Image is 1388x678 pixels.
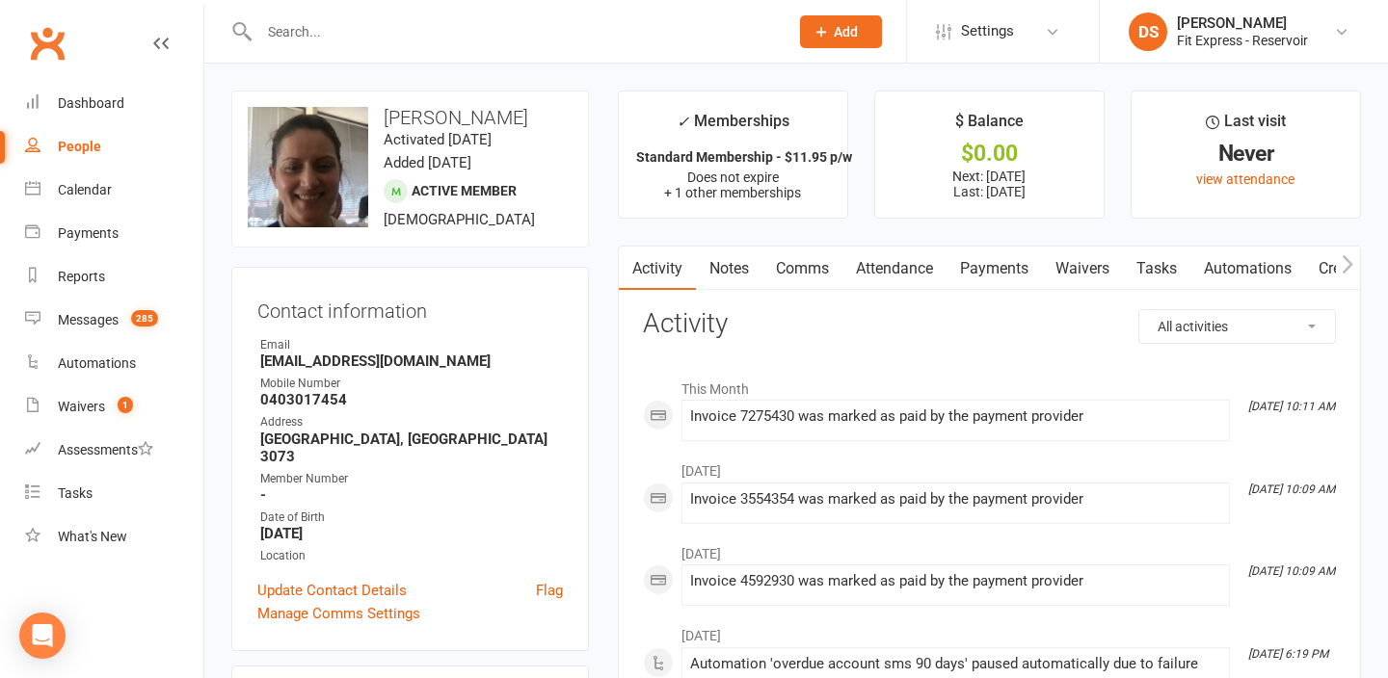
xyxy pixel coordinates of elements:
[1177,32,1308,49] div: Fit Express - Reservoir
[19,613,66,659] div: Open Intercom Messenger
[257,579,407,602] a: Update Contact Details
[1206,109,1286,143] div: Last visit
[384,154,471,171] time: Added [DATE]
[260,547,563,565] div: Location
[131,310,158,326] span: 285
[1042,247,1123,291] a: Waivers
[643,451,1336,482] li: [DATE]
[260,391,563,408] strong: 0403017454
[687,169,779,185] span: Does not expire
[955,109,1024,143] div: $ Balance
[25,515,203,559] a: What's New
[254,18,775,45] input: Search...
[25,212,203,255] a: Payments
[643,534,1336,564] li: [DATE]
[893,169,1086,199] p: Next: [DATE] Last: [DATE]
[25,255,203,299] a: Reports
[384,211,535,228] span: [DEMOGRAPHIC_DATA]
[260,470,563,488] div: Member Number
[260,413,563,431] div: Address
[800,15,882,48] button: Add
[643,615,1336,646] li: [DATE]
[536,579,563,602] a: Flag
[1177,14,1308,32] div: [PERSON_NAME]
[58,399,105,414] div: Waivers
[25,429,203,472] a: Assessments
[257,602,420,625] a: Manage Comms Settings
[248,107,368,227] img: image1705024299.png
[257,293,563,322] h3: Contact information
[619,247,696,291] a: Activity
[677,109,789,144] div: Memberships
[25,385,203,429] a: Waivers 1
[260,336,563,354] div: Email
[412,183,517,198] span: Active member
[384,131,492,148] time: Activated [DATE]
[58,182,112,197] div: Calendar
[893,143,1086,164] div: $0.00
[23,19,71,67] a: Clubworx
[690,408,1221,425] div: Invoice 7275430 was marked as paid by the payment provider
[58,269,105,284] div: Reports
[25,125,203,169] a: People
[947,247,1042,291] a: Payments
[1123,247,1190,291] a: Tasks
[58,139,101,154] div: People
[834,24,858,39] span: Add
[260,486,563,504] strong: -
[1196,171,1295,187] a: view attendance
[58,529,127,544] div: What's New
[25,472,203,515] a: Tasks
[1248,647,1328,661] i: [DATE] 6:19 PM
[58,95,124,111] div: Dashboard
[25,299,203,342] a: Messages 285
[58,485,93,501] div: Tasks
[25,82,203,125] a: Dashboard
[58,312,119,327] div: Messages
[248,107,573,128] h3: [PERSON_NAME]
[1190,247,1305,291] a: Automations
[762,247,842,291] a: Comms
[260,525,563,542] strong: [DATE]
[690,656,1221,672] div: Automation 'overdue account sms 90 days' paused automatically due to failure
[1129,13,1167,51] div: DS
[260,508,563,527] div: Date of Birth
[260,430,563,465] strong: [GEOGRAPHIC_DATA], [GEOGRAPHIC_DATA] 3073
[961,10,1014,53] span: Settings
[643,309,1336,339] h3: Activity
[690,491,1221,508] div: Invoice 3554354 was marked as paid by the payment provider
[1248,564,1335,578] i: [DATE] 10:09 AM
[1149,143,1343,164] div: Never
[25,169,203,212] a: Calendar
[696,247,762,291] a: Notes
[58,355,136,371] div: Automations
[677,113,689,131] i: ✓
[643,369,1336,400] li: This Month
[842,247,947,291] a: Attendance
[260,352,563,370] strong: [EMAIL_ADDRESS][DOMAIN_NAME]
[58,225,119,241] div: Payments
[690,573,1221,589] div: Invoice 4592930 was marked as paid by the payment provider
[1248,482,1335,496] i: [DATE] 10:09 AM
[25,342,203,385] a: Automations
[58,442,153,457] div: Assessments
[1248,400,1335,413] i: [DATE] 10:11 AM
[260,375,563,393] div: Mobile Number
[664,185,801,200] span: + 1 other memberships
[636,149,852,165] strong: Standard Membership - $11.95 p/w
[118,397,133,413] span: 1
